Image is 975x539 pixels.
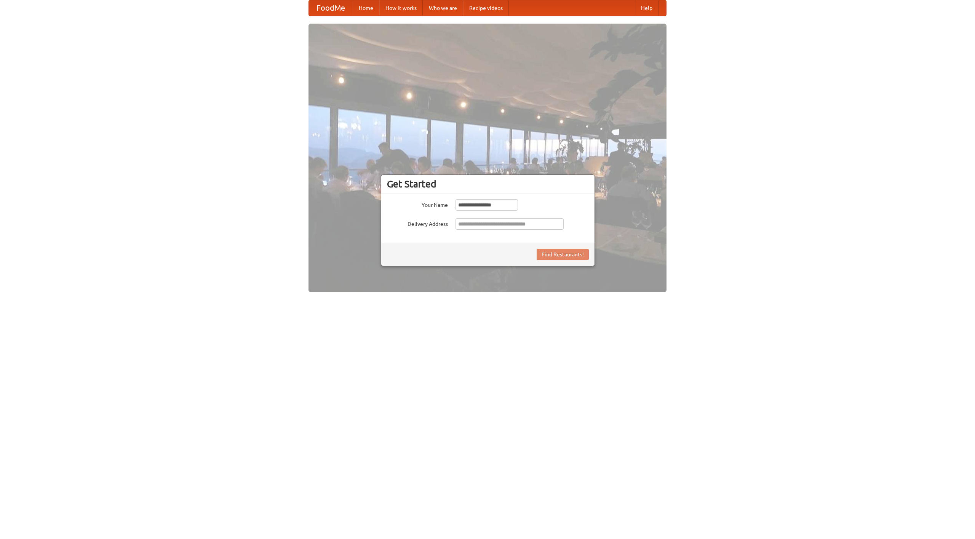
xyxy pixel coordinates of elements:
a: How it works [379,0,423,16]
a: Home [353,0,379,16]
a: Recipe videos [463,0,509,16]
label: Delivery Address [387,218,448,228]
a: Who we are [423,0,463,16]
label: Your Name [387,199,448,209]
h3: Get Started [387,178,589,190]
button: Find Restaurants! [537,249,589,260]
a: FoodMe [309,0,353,16]
a: Help [635,0,659,16]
